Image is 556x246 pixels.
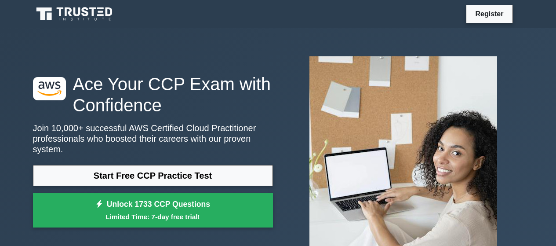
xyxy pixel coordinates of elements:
a: Register [470,8,509,19]
a: Start Free CCP Practice Test [33,165,273,186]
h1: Ace Your CCP Exam with Confidence [33,73,273,116]
a: Unlock 1733 CCP QuestionsLimited Time: 7-day free trial! [33,193,273,228]
small: Limited Time: 7-day free trial! [44,212,262,222]
p: Join 10,000+ successful AWS Certified Cloud Practitioner professionals who boosted their careers ... [33,123,273,154]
